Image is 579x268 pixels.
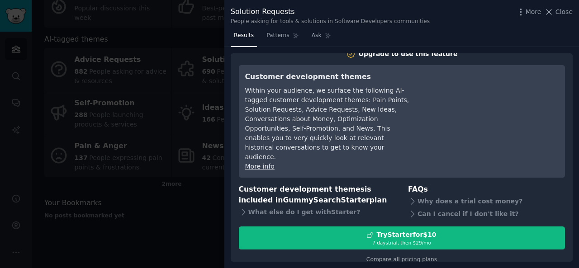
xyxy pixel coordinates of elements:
[555,7,573,17] span: Close
[408,184,565,195] h3: FAQs
[366,256,437,263] a: Compare all pricing plans
[239,240,565,246] div: 7 days trial, then $ 29 /mo
[359,49,458,59] div: Upgrade to use this feature
[408,207,565,220] div: Can I cancel if I don't like it?
[408,195,565,207] div: Why does a trial cost money?
[263,28,302,47] a: Patterns
[266,32,289,40] span: Patterns
[245,71,410,83] h3: Customer development themes
[231,6,430,18] div: Solution Requests
[245,163,275,170] a: More info
[283,196,369,204] span: GummySearch Starter
[544,7,573,17] button: Close
[245,86,410,162] div: Within your audience, we surface the following AI-tagged customer development themes: Pain Points...
[526,7,541,17] span: More
[234,32,254,40] span: Results
[516,7,541,17] button: More
[312,32,322,40] span: Ask
[239,206,396,219] div: What else do I get with Starter ?
[423,71,559,139] iframe: YouTube video player
[308,28,334,47] a: Ask
[239,226,565,249] button: TryStarterfor$107 daystrial, then $29/mo
[376,230,436,240] div: Try Starter for $10
[231,18,430,26] div: People asking for tools & solutions in Software Developers communities
[231,28,257,47] a: Results
[239,184,396,206] h3: Customer development themes is included in plan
